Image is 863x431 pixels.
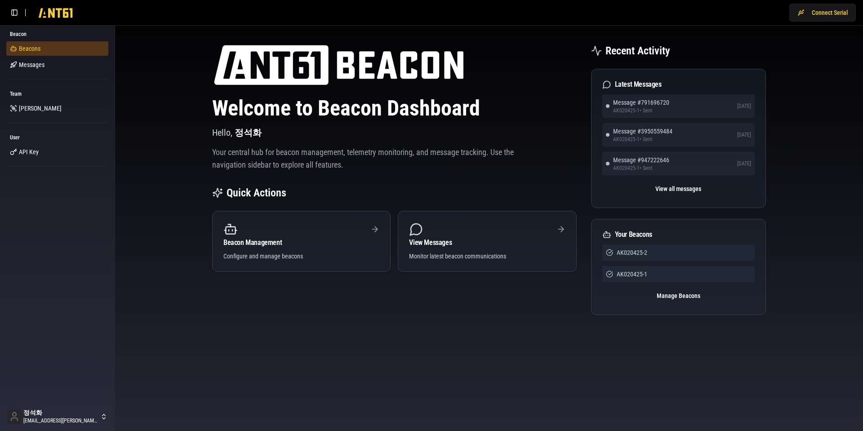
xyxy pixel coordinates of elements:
span: AK020425-1 • Sent [613,107,669,114]
span: AK020425-2 [617,248,647,257]
div: Beacon Management [223,239,379,246]
h2: Recent Activity [605,44,670,58]
div: Team [6,87,108,101]
h2: Quick Actions [227,186,286,200]
span: Messages [19,60,44,69]
a: API Key [6,145,108,159]
a: Messages [6,58,108,72]
a: Beacons [6,41,108,56]
a: [PERSON_NAME] [6,101,108,116]
span: Message # 947222646 [613,156,669,164]
span: [DATE] [737,160,751,167]
span: [EMAIL_ADDRESS][PERSON_NAME][DOMAIN_NAME] [23,417,98,424]
span: Message # 3950559484 [613,127,672,136]
div: User [6,130,108,145]
div: View Messages [409,239,565,246]
button: Connect Serial [789,4,856,22]
p: Hello, [212,126,577,139]
div: Beacon [6,27,108,41]
span: Beacons [19,44,40,53]
span: 정석화 [23,409,98,417]
span: AK020425-1 [617,270,647,279]
button: 정석화[EMAIL_ADDRESS][PERSON_NAME][DOMAIN_NAME] [4,406,111,427]
span: API Key [19,147,39,156]
div: Your Beacons [602,230,755,239]
button: View all messages [602,181,755,197]
p: Your central hub for beacon management, telemetry monitoring, and message tracking. Use the navig... [212,146,514,171]
button: Manage Beacons [602,288,755,304]
span: AK020425-1 • Sent [613,164,669,172]
img: ANT61 logo [212,44,465,87]
h1: Welcome to Beacon Dashboard [212,98,577,119]
span: Message # 791696720 [613,98,669,107]
span: [DATE] [737,102,751,110]
span: [DATE] [737,131,751,138]
span: 정석화 [235,127,262,138]
span: AK020425-1 • Sent [613,136,672,143]
div: Monitor latest beacon communications [409,252,565,261]
span: [PERSON_NAME] [19,104,62,113]
div: Configure and manage beacons [223,252,379,261]
div: Latest Messages [602,80,755,89]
